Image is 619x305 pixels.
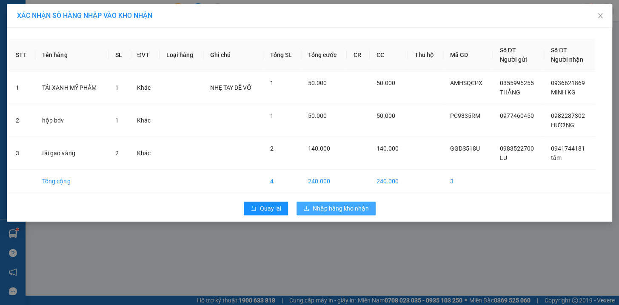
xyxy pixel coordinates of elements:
[115,84,119,91] span: 1
[130,39,160,71] th: ĐVT
[9,71,35,104] td: 1
[115,150,119,157] span: 2
[210,84,252,91] span: NHẸ TAY DỄ VỠ
[270,145,274,152] span: 2
[301,39,347,71] th: Tổng cước
[370,170,408,193] td: 240.000
[499,80,533,86] span: 0355995255
[297,202,376,215] button: downloadNhập hàng kho nhận
[377,145,399,152] span: 140.000
[35,104,108,137] td: hộp bdv
[551,122,574,128] span: HƯƠNG
[377,112,395,119] span: 50.000
[499,154,507,161] span: LU
[263,39,301,71] th: Tổng SL
[260,204,281,213] span: Quay lại
[115,117,119,124] span: 1
[244,202,288,215] button: rollbackQuay lại
[347,39,370,71] th: CR
[450,145,480,152] span: GGDS518U
[308,112,327,119] span: 50.000
[499,89,520,96] span: THẮNG
[301,170,347,193] td: 240.000
[377,80,395,86] span: 50.000
[108,39,131,71] th: SL
[130,137,160,170] td: Khác
[263,170,301,193] td: 4
[499,112,533,119] span: 0977460450
[551,154,562,161] span: tâm
[17,11,152,20] span: XÁC NHẬN SỐ HÀNG NHẬP VÀO KHO NHẬN
[5,49,68,63] h2: LB84VUW8
[443,39,493,71] th: Mã GD
[130,71,160,104] td: Khác
[270,80,274,86] span: 1
[551,112,585,119] span: 0982287302
[450,80,482,86] span: AMHSQCPX
[45,49,205,103] h2: VP Nhận: VP Hàng LC
[551,56,583,63] span: Người nhận
[308,145,330,152] span: 140.000
[408,39,443,71] th: Thu hộ
[9,104,35,137] td: 2
[303,205,309,212] span: download
[551,89,576,96] span: MINH KG
[160,39,203,71] th: Loại hàng
[499,145,533,152] span: 0983522700
[313,204,369,213] span: Nhập hàng kho nhận
[588,4,612,28] button: Close
[251,205,257,212] span: rollback
[450,112,480,119] span: PC9335RM
[5,7,47,49] img: logo.jpg
[9,137,35,170] td: 3
[499,47,516,54] span: Số ĐT
[35,170,108,193] td: Tổng cộng
[9,39,35,71] th: STT
[551,47,567,54] span: Số ĐT
[35,39,108,71] th: Tên hàng
[597,12,604,19] span: close
[551,80,585,86] span: 0936621869
[370,39,408,71] th: CC
[308,80,327,86] span: 50.000
[130,104,160,137] td: Khác
[51,20,104,34] b: Sao Việt
[551,145,585,152] span: 0941744181
[203,39,263,71] th: Ghi chú
[270,112,274,119] span: 1
[499,56,527,63] span: Người gửi
[114,7,205,21] b: [DOMAIN_NAME]
[35,71,108,104] td: TẢI XANH MỸ PHẨM
[443,170,493,193] td: 3
[35,137,108,170] td: tải gạo vàng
